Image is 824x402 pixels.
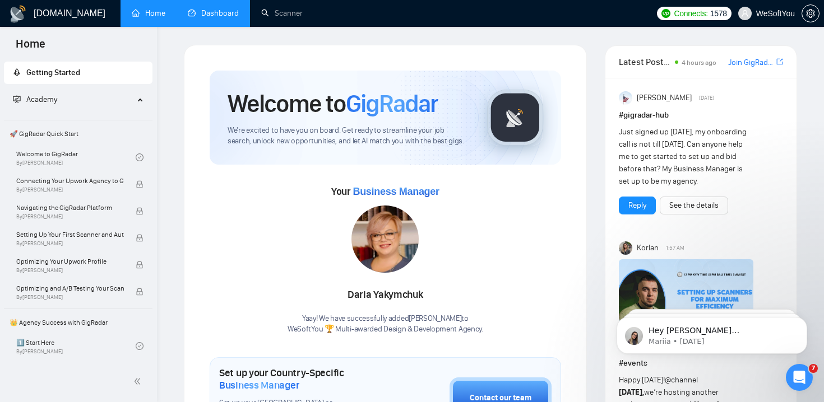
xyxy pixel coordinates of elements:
[132,8,165,18] a: homeHome
[353,186,439,197] span: Business Manager
[619,259,753,349] img: F09DP4X9C49-Event%20with%20Vlad%20Sharahov.png
[666,243,684,253] span: 1:57 AM
[628,199,646,212] a: Reply
[669,199,719,212] a: See the details
[487,90,543,146] img: gigradar-logo.png
[619,197,656,214] button: Reply
[728,57,774,69] a: Join GigRadar Slack Community
[26,95,57,104] span: Academy
[13,68,21,76] span: rocket
[5,123,151,145] span: 🚀 GigRadar Quick Start
[7,36,54,59] span: Home
[13,95,57,104] span: Academy
[16,213,124,220] span: By [PERSON_NAME]
[776,57,783,67] a: export
[136,342,143,350] span: check-circle
[16,175,124,186] span: Connecting Your Upwork Agency to GigRadar
[346,88,438,119] span: GigRadar
[136,261,143,269] span: lock
[637,92,692,104] span: [PERSON_NAME]
[16,267,124,274] span: By [PERSON_NAME]
[741,10,749,17] span: user
[802,9,820,18] a: setting
[136,153,143,161] span: check-circle
[228,88,438,119] h1: Welcome to
[16,283,124,294] span: Optimizing and A/B Testing Your Scanner for Better Results
[674,7,707,20] span: Connects:
[16,145,136,170] a: Welcome to GigRadarBy[PERSON_NAME]
[26,68,80,77] span: Getting Started
[219,379,299,391] span: Business Manager
[619,109,783,121] h1: # gigradar-hub
[661,9,670,18] img: upwork-logo.png
[665,375,698,385] span: @channel
[288,324,483,335] p: WeSoftYou 🏆 Multi-awarded Design & Development Agency .
[600,293,824,372] iframe: Intercom notifications message
[809,364,818,373] span: 7
[682,59,716,67] span: 4 hours ago
[136,180,143,188] span: lock
[288,314,483,335] div: Yaay! We have successfully added [PERSON_NAME] to
[219,367,394,391] h1: Set up your Country-Specific
[261,8,303,18] a: searchScanner
[16,202,124,213] span: Navigating the GigRadar Platform
[16,240,124,247] span: By [PERSON_NAME]
[619,126,751,188] div: Just signed up [DATE], my onboarding call is not till [DATE]. Can anyone help me to get started t...
[16,186,124,193] span: By [PERSON_NAME]
[351,205,419,273] img: 1686747219939-17.jpg
[619,91,632,105] img: Anisuzzaman Khan
[133,376,145,387] span: double-left
[16,294,124,301] span: By [PERSON_NAME]
[16,334,136,358] a: 1️⃣ Start HereBy[PERSON_NAME]
[637,242,659,254] span: Korlan
[699,93,714,103] span: [DATE]
[802,4,820,22] button: setting
[13,95,21,103] span: fund-projection-screen
[619,387,644,397] strong: [DATE],
[5,311,151,334] span: 👑 Agency Success with GigRadar
[136,207,143,215] span: lock
[331,185,439,198] span: Your
[136,288,143,296] span: lock
[9,5,27,23] img: logo
[619,55,672,69] span: Latest Posts from the GigRadar Community
[16,229,124,240] span: Setting Up Your First Scanner and Auto-Bidder
[786,364,813,391] iframe: Intercom live chat
[188,8,239,18] a: dashboardDashboard
[660,197,728,214] button: See the details
[288,286,483,305] div: Daria Yakymchuk
[228,125,469,147] span: We're excited to have you on board. Get ready to streamline your job search, unlock new opportuni...
[4,62,152,84] li: Getting Started
[136,234,143,242] span: lock
[710,7,727,20] span: 1578
[16,256,124,267] span: Optimizing Your Upwork Profile
[776,57,783,66] span: export
[619,241,632,255] img: Korlan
